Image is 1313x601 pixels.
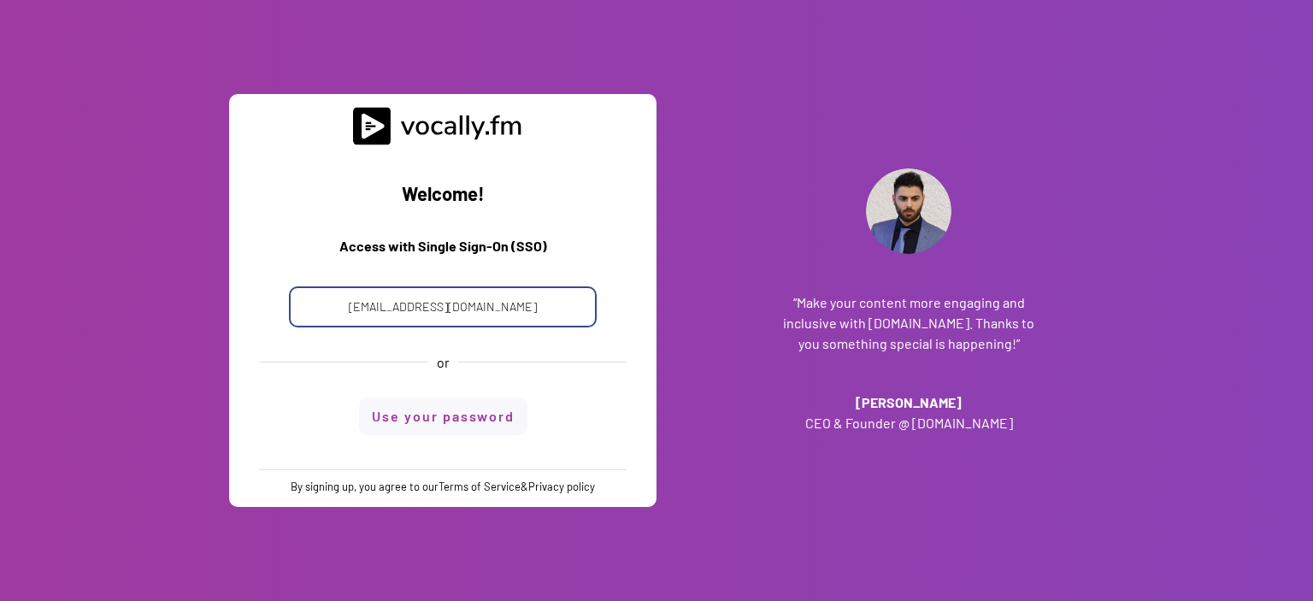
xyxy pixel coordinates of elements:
img: vocally%20logo.svg [353,107,533,145]
h3: [PERSON_NAME] [780,392,1037,413]
a: Terms of Service [439,480,521,493]
h2: Welcome! [242,180,644,210]
div: or [437,353,450,372]
a: Privacy policy [528,480,595,493]
button: Use your password [359,398,527,435]
h3: Access with Single Sign-On (SSO) [242,236,644,267]
h3: “Make your content more engaging and inclusive with [DOMAIN_NAME]. Thanks to you something specia... [780,292,1037,354]
input: Your email [289,286,597,327]
div: By signing up, you agree to our & [291,479,595,494]
h3: CEO & Founder @ [DOMAIN_NAME] [780,413,1037,433]
img: Addante_Profile.png [866,168,951,254]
